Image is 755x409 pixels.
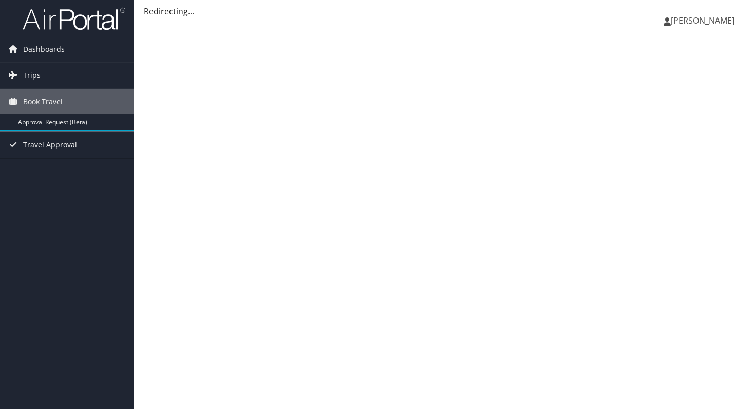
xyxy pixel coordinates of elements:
[23,89,63,114] span: Book Travel
[664,5,745,36] a: [PERSON_NAME]
[23,7,125,31] img: airportal-logo.png
[23,132,77,158] span: Travel Approval
[23,36,65,62] span: Dashboards
[144,5,745,17] div: Redirecting...
[671,15,734,26] span: [PERSON_NAME]
[23,63,41,88] span: Trips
